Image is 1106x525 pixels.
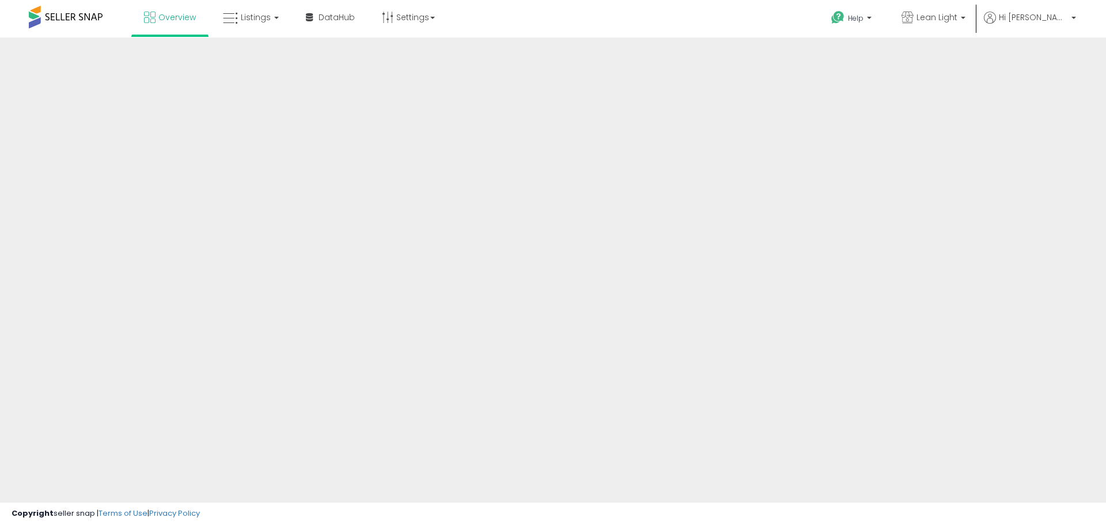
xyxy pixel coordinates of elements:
[848,13,863,23] span: Help
[12,508,54,519] strong: Copyright
[916,12,957,23] span: Lean Light
[149,508,200,519] a: Privacy Policy
[241,12,271,23] span: Listings
[822,2,883,37] a: Help
[319,12,355,23] span: DataHub
[158,12,196,23] span: Overview
[99,508,147,519] a: Terms of Use
[12,508,200,519] div: seller snap | |
[999,12,1068,23] span: Hi [PERSON_NAME]
[831,10,845,25] i: Get Help
[984,12,1076,37] a: Hi [PERSON_NAME]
